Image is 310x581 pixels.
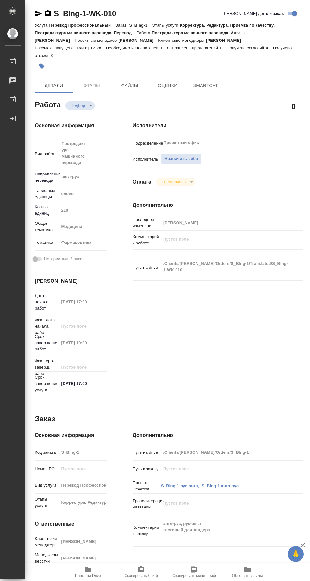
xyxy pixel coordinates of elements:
[133,156,161,162] p: Исполнитель
[35,466,59,472] p: Номер РО
[75,573,101,578] span: Папка на Drive
[59,553,107,563] input: Пустое поле
[161,218,289,227] input: Пустое поле
[232,573,263,578] span: Обновить файлы
[133,264,161,271] p: Путь на drive
[35,552,59,565] p: Менеджеры верстки
[35,204,59,217] p: Кол-во единиц
[164,155,198,162] span: Назначить себя
[266,46,273,50] p: 0
[35,220,59,233] p: Общая тематика
[77,82,107,90] span: Этапы
[161,518,289,542] textarea: англ-рус, рус-англ тестовый для тендера
[35,59,49,73] button: Добавить тэг
[59,481,107,490] input: Пустое поле
[133,432,303,439] h4: Дополнительно
[115,23,129,28] p: Заказ:
[221,563,274,581] button: Обновить файлы
[161,153,201,164] button: Назначить себя
[223,10,286,17] span: [PERSON_NAME] детали заказа
[59,363,107,372] input: Пустое поле
[133,498,161,510] p: Транслитерация названий
[35,23,49,28] p: Услуга
[35,10,42,17] button: Скопировать ссылку для ЯМессенджера
[75,46,106,50] p: [DATE] 17:28
[227,46,266,50] p: Получено согласий
[115,563,168,581] button: Скопировать бриф
[35,520,107,528] h4: Ответственные
[35,358,59,377] p: Факт. срок заверш. работ
[44,10,52,17] button: Скопировать ссылку
[35,449,59,456] p: Код заказа
[59,338,107,347] input: Пустое поле
[35,333,59,352] p: Срок завершения работ
[59,205,107,215] input: Пустое поле
[202,483,239,488] a: S_BIng-1 англ-рус
[133,178,151,186] h4: Оплата
[54,9,116,18] a: S_BIng-1-WK-010
[35,317,59,336] p: Факт. дата начала работ
[65,101,95,110] div: Подбор
[160,46,167,50] p: 1
[292,101,296,112] h2: 0
[35,122,107,129] h4: Основная информация
[167,46,220,50] p: Отправлено предложений
[59,464,107,473] input: Пустое поле
[152,23,180,28] p: Этапы услуги
[115,82,145,90] span: Файлы
[69,103,87,108] button: Подбор
[118,38,158,43] p: [PERSON_NAME]
[35,374,59,393] p: Срок завершения услуги
[39,82,69,90] span: Детали
[106,46,160,50] p: Необходимо исполнителей
[35,239,59,246] p: Тематика
[190,82,221,90] span: SmartCat
[35,187,59,200] p: Тарифные единицы
[133,217,161,229] p: Последнее изменение
[159,179,188,185] button: Не оплачена
[161,483,199,488] a: S_BIng-1 рус-англ,
[35,496,59,509] p: Этапы услуги
[124,573,158,578] span: Скопировать бриф
[59,498,107,507] input: Пустое поле
[59,221,116,232] div: Медицина
[161,448,289,457] input: Пустое поле
[59,237,116,248] div: Фармацевтика
[133,449,161,456] p: Путь на drive
[152,82,183,90] span: Оценки
[133,201,303,209] h4: Дополнительно
[49,23,115,28] p: Перевод Профессиональный
[59,188,116,199] div: слово
[133,140,161,147] p: Подразделение
[59,379,107,388] input: ✎ Введи что-нибудь
[133,466,161,472] p: Путь к заказу
[51,53,58,58] p: 0
[35,535,59,548] p: Клиентские менеджеры
[136,30,152,35] p: Работа
[220,46,226,50] p: 1
[35,293,59,312] p: Дата начала работ
[133,234,161,246] p: Комментарий к работе
[35,277,107,285] h4: [PERSON_NAME]
[35,98,61,110] h2: Работа
[133,122,303,129] h4: Исполнители
[206,38,246,43] p: [PERSON_NAME]
[161,464,289,473] input: Пустое поле
[158,38,206,43] p: Клиентские менеджеры
[59,322,107,331] input: Пустое поле
[133,480,161,492] p: Проекты Smartcat
[35,414,55,424] h2: Заказ
[156,178,195,186] div: Подбор
[35,482,59,489] p: Вид услуги
[161,258,289,275] textarea: /Clients/[PERSON_NAME]/Orders/S_BIng-1/Translated/S_BIng-1-WK-010
[290,547,301,561] span: 🙏
[35,151,59,157] p: Вид работ
[35,171,59,184] p: Направление перевода
[35,46,75,50] p: Рассылка запущена
[133,524,161,537] p: Комментарий к заказу
[35,432,107,439] h4: Основная информация
[129,23,152,28] p: S_BIng-1
[44,256,84,262] span: Нотариальный заказ
[59,448,107,457] input: Пустое поле
[172,573,216,578] span: Скопировать мини-бриф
